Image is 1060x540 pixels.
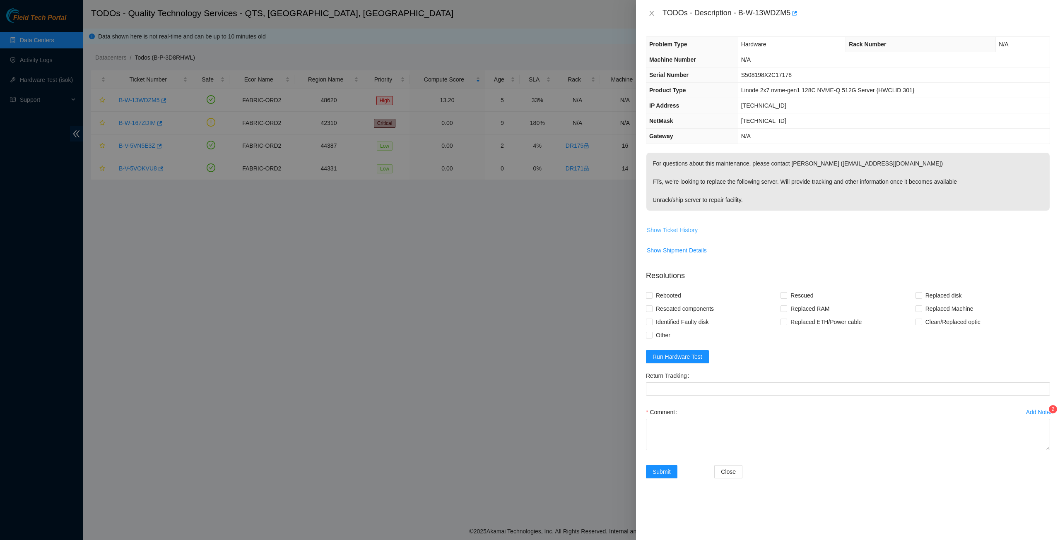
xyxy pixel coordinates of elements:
[653,467,671,476] span: Submit
[999,41,1008,48] span: N/A
[649,118,673,124] span: NetMask
[646,419,1050,450] textarea: Comment
[649,56,696,63] span: Machine Number
[646,369,693,382] label: Return Tracking
[1049,405,1057,413] sup: 2
[646,264,1050,281] p: Resolutions
[649,41,687,48] span: Problem Type
[653,302,717,315] span: Reseated components
[741,102,786,109] span: [TECHNICAL_ID]
[741,118,786,124] span: [TECHNICAL_ID]
[649,133,673,139] span: Gateway
[741,72,792,78] span: S508198X2C17178
[646,465,677,478] button: Submit
[1052,406,1055,412] span: 2
[646,153,1050,211] p: For questions about this maintenance, please contact [PERSON_NAME] ([EMAIL_ADDRESS][DOMAIN_NAME])...
[787,289,817,302] span: Rescued
[646,10,658,17] button: Close
[653,352,702,361] span: Run Hardware Test
[741,56,751,63] span: N/A
[922,302,977,315] span: Replaced Machine
[646,350,709,363] button: Run Hardware Test
[741,41,766,48] span: Hardware
[646,382,1050,396] input: Return Tracking
[741,87,915,94] span: Linode 2x7 nvme-gen1 128C NVME-Q 512G Server {HWCLID 301}
[647,226,698,235] span: Show Ticket History
[646,244,707,257] button: Show Shipment Details
[922,315,984,329] span: Clean/Replaced optic
[646,406,681,419] label: Comment
[787,315,865,329] span: Replaced ETH/Power cable
[922,289,965,302] span: Replaced disk
[647,246,707,255] span: Show Shipment Details
[849,41,886,48] span: Rack Number
[649,102,679,109] span: IP Address
[649,72,689,78] span: Serial Number
[653,329,674,342] span: Other
[653,289,684,302] span: Rebooted
[649,87,686,94] span: Product Type
[721,467,736,476] span: Close
[1026,406,1053,419] button: Add Notes2
[648,10,655,17] span: close
[787,302,833,315] span: Replaced RAM
[662,7,1050,20] div: TODOs - Description - B-W-13WDZM5
[714,465,742,478] button: Close
[741,133,751,139] span: N/A
[653,315,712,329] span: Identified Faulty disk
[646,223,698,237] button: Show Ticket History
[1026,409,1053,415] div: Add Notes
